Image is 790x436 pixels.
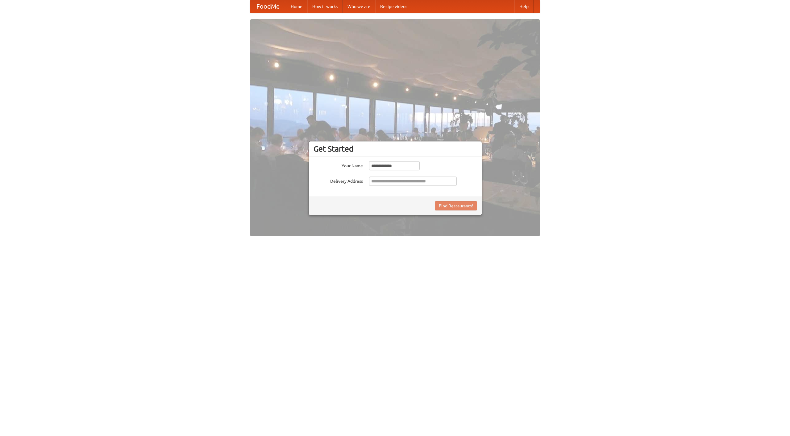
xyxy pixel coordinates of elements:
a: Help [514,0,534,13]
a: Home [286,0,307,13]
button: Find Restaurants! [435,201,477,210]
a: How it works [307,0,343,13]
label: Delivery Address [314,177,363,184]
h3: Get Started [314,144,477,153]
a: Recipe videos [375,0,412,13]
label: Your Name [314,161,363,169]
a: Who we are [343,0,375,13]
a: FoodMe [250,0,286,13]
